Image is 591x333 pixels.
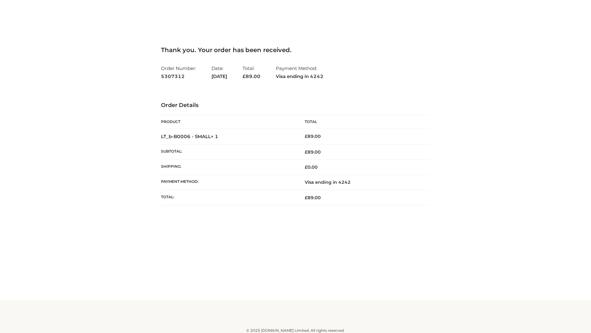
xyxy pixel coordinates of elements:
strong: × 1 [211,134,218,139]
span: 89.00 [305,149,321,155]
span: 89.00 [243,73,260,79]
td: Visa ending in 4242 [295,175,430,190]
strong: 5307312 [161,72,196,80]
span: 89.00 [305,195,321,200]
strong: Visa ending in 4242 [276,72,324,80]
h3: Thank you. Your order has been received. [161,46,430,54]
strong: [DATE] [211,72,227,80]
bdi: 0.00 [305,164,318,170]
li: Date: [211,63,227,82]
th: Product [161,115,295,129]
li: Total: [243,63,260,82]
span: £ [305,195,308,200]
th: Total: [161,190,295,205]
li: Order Number: [161,63,196,82]
span: £ [305,134,308,139]
li: Payment Method: [276,63,324,82]
span: £ [305,164,308,170]
strong: LT_b-B0006 - SMALL [161,134,218,139]
span: £ [243,73,246,79]
th: Total [295,115,430,129]
bdi: 89.00 [305,134,321,139]
span: £ [305,149,308,155]
th: Subtotal: [161,144,295,159]
h3: Order Details [161,102,430,109]
th: Payment method: [161,175,295,190]
th: Shipping: [161,160,295,175]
